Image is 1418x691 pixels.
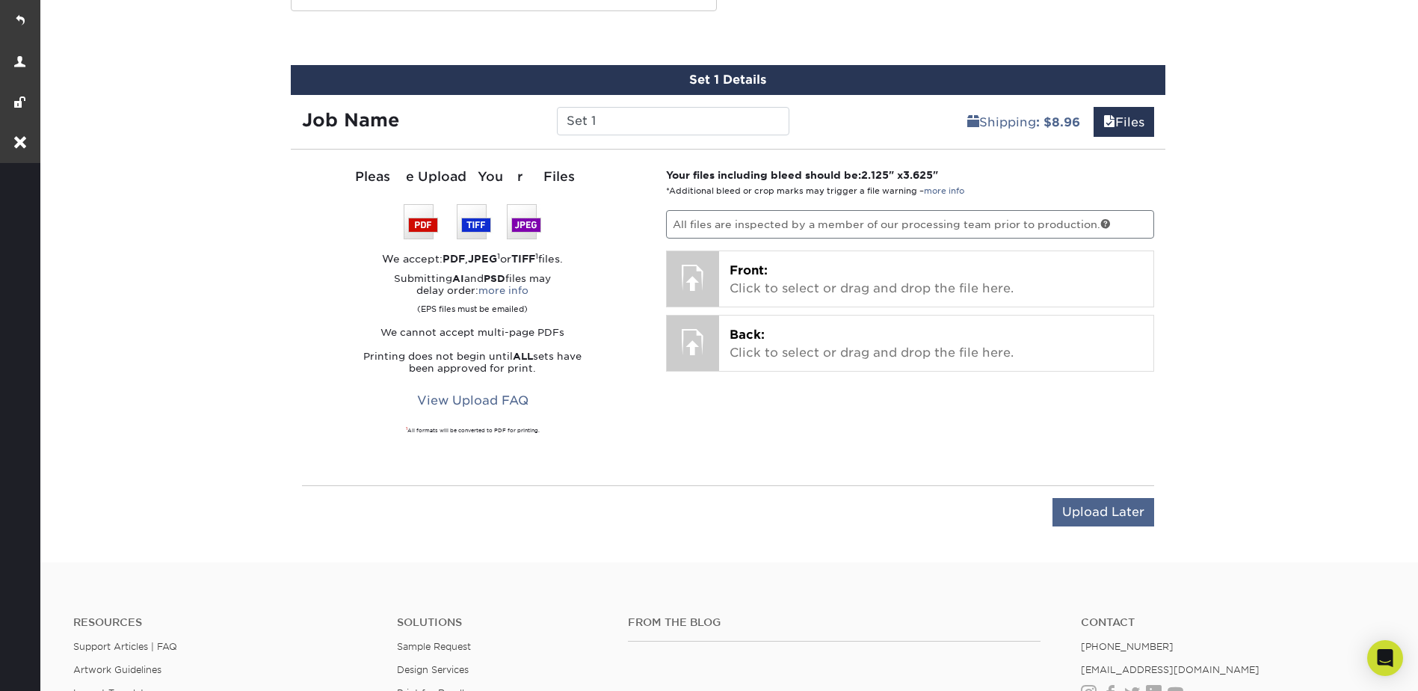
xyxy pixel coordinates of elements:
p: Click to select or drag and drop the file here. [730,326,1143,362]
p: We cannot accept multi-page PDFs [302,327,644,339]
a: Design Services [397,664,469,675]
strong: Job Name [302,109,399,131]
span: 3.625 [903,169,933,181]
div: Set 1 Details [291,65,1165,95]
span: files [1103,115,1115,129]
a: more info [924,186,964,196]
div: Open Intercom Messenger [1367,640,1403,676]
strong: ALL [513,351,533,362]
strong: AI [452,273,464,284]
p: Submitting and files may delay order: [302,273,644,315]
sup: 1 [406,426,407,431]
strong: Your files including bleed should be: " x " [666,169,938,181]
a: Artwork Guidelines [73,664,161,675]
strong: PSD [484,273,505,284]
div: We accept: , or files. [302,251,644,266]
small: *Additional bleed or crop marks may trigger a file warning – [666,186,964,196]
sup: 1 [535,251,538,260]
a: Files [1094,107,1154,137]
p: All files are inspected by a member of our processing team prior to production. [666,210,1154,239]
h4: Resources [73,616,374,629]
small: (EPS files must be emailed) [417,297,528,315]
strong: JPEG [468,253,497,265]
a: View Upload FAQ [407,387,538,415]
a: [PHONE_NUMBER] [1081,641,1174,652]
b: : $8.96 [1036,115,1080,129]
a: Sample Request [397,641,471,652]
p: Printing does not begin until sets have been approved for print. [302,351,644,375]
span: Front: [730,263,768,277]
a: Shipping: $8.96 [958,107,1090,137]
span: 2.125 [861,169,889,181]
a: Support Articles | FAQ [73,641,177,652]
strong: PDF [443,253,465,265]
h4: Solutions [397,616,605,629]
sup: 1 [497,251,500,260]
span: Back: [730,328,765,342]
span: shipping [967,115,979,129]
strong: TIFF [511,253,535,265]
a: Contact [1081,616,1382,629]
input: Enter a job name [557,107,789,135]
p: Click to select or drag and drop the file here. [730,262,1143,298]
a: [EMAIL_ADDRESS][DOMAIN_NAME] [1081,664,1260,675]
a: more info [478,285,528,296]
div: All formats will be converted to PDF for printing. [302,427,644,434]
h4: From the Blog [628,616,1041,629]
input: Upload Later [1052,498,1154,526]
div: Please Upload Your Files [302,168,644,187]
img: We accept: PSD, TIFF, or JPEG (JPG) [404,204,541,239]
